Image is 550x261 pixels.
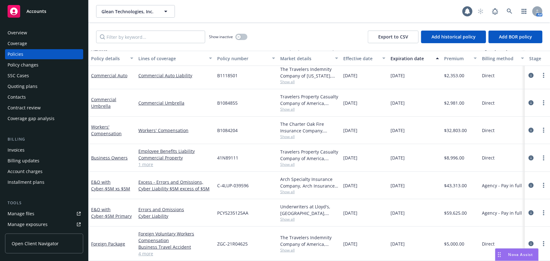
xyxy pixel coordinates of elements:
span: [DATE] [343,154,357,161]
span: Show all [280,217,338,222]
div: Underwriters at Lloyd's, [GEOGRAPHIC_DATA], Lloyd's of [GEOGRAPHIC_DATA], Mosaic Americas Insuran... [280,203,338,217]
button: Expiration date [388,51,442,66]
a: Coverage gap analysis [5,113,83,124]
a: SSC Cases [5,71,83,81]
div: Effective date [343,55,379,62]
a: circleInformation [527,72,535,79]
div: Billing [5,136,83,142]
span: [DATE] [343,100,357,106]
input: Filter by keyword... [96,31,205,43]
a: circleInformation [527,154,535,162]
a: more [540,209,547,217]
span: Show all [280,247,338,253]
a: Commercial Umbrella [138,100,212,106]
div: SSC Cases [8,71,29,81]
span: [DATE] [391,210,405,216]
a: Foreign Voluntary Workers Compensation [138,230,212,244]
span: [DATE] [391,154,405,161]
span: [DATE] [391,182,405,189]
span: [DATE] [343,210,357,216]
span: Open Client Navigator [12,240,59,247]
a: more [540,126,547,134]
a: Workers' Compensation [91,124,122,136]
span: $59,625.00 [444,210,467,216]
a: E&O with Cyber [91,179,130,192]
span: ZGC-21R04625 [217,241,248,247]
a: Contacts [5,92,83,102]
a: Accounts [5,3,83,20]
a: Account charges [5,166,83,177]
span: [DATE] [391,127,405,134]
button: Glean Technologies, Inc. [96,5,175,18]
div: Invoices [8,145,25,155]
button: Lines of coverage [136,51,215,66]
a: more [540,182,547,189]
a: Manage files [5,209,83,219]
span: $2,981.00 [444,100,464,106]
button: Effective date [341,51,388,66]
span: Export to CSV [378,34,408,40]
a: Invoices [5,145,83,155]
a: circleInformation [527,182,535,189]
div: Manage files [8,209,34,219]
div: Tools [5,200,83,206]
div: Arch Specialty Insurance Company, Arch Insurance Company, Coalition Insurance Solutions (MGA) [280,176,338,189]
div: Manage exposures [8,219,48,229]
a: more [540,99,547,107]
div: Premium [444,55,470,62]
a: Business Travel Accident [138,244,212,250]
span: $5,000.00 [444,241,464,247]
div: The Charter Oak Fire Insurance Company, Travelers Insurance [280,121,338,134]
div: Coverage [8,38,27,49]
span: Manage exposures [5,219,83,229]
span: [DATE] [391,72,405,79]
span: Accounts [26,9,46,14]
a: Commercial Auto Liability [138,72,212,79]
a: more [540,154,547,162]
span: Agency - Pay in full [482,210,522,216]
a: circleInformation [527,209,535,217]
span: Show all [280,162,338,167]
span: $43,313.00 [444,182,467,189]
div: Policy changes [8,60,38,70]
div: Overview [8,28,27,38]
a: more [540,72,547,79]
span: Glean Technologies, Inc. [101,8,156,15]
span: $8,996.00 [444,154,464,161]
a: Search [503,5,516,18]
a: Commercial Umbrella [91,96,116,109]
div: Coverage gap analysis [8,113,55,124]
span: $2,353.00 [444,72,464,79]
div: Policies [8,49,23,59]
a: Coverage [5,38,83,49]
span: Show all [280,107,338,112]
a: Errors and Omissions [138,206,212,213]
span: [DATE] [391,100,405,106]
span: Nova Assist [508,252,533,257]
button: Premium [442,51,479,66]
div: The Travelers Indemnity Company of [US_STATE], Travelers Insurance [280,66,338,79]
span: [DATE] [343,127,357,134]
span: [DATE] [391,241,405,247]
a: 4 more [138,250,212,257]
a: Business Owners [91,155,128,161]
span: Agency - Pay in full [482,182,522,189]
div: Contract review [8,103,41,113]
a: Foreign Package [91,241,125,247]
a: Commercial Property [138,154,212,161]
a: circleInformation [527,99,535,107]
span: Direct [482,100,495,106]
a: circleInformation [527,126,535,134]
div: Market details [280,55,331,62]
div: Stage [529,55,549,62]
a: Policies [5,49,83,59]
span: PCY5235125AA [217,210,248,216]
span: Show all [280,79,338,84]
a: Installment plans [5,177,83,187]
a: Report a Bug [489,5,501,18]
div: Travelers Property Casualty Company of America, Travelers Insurance [280,93,338,107]
button: Add historical policy [421,31,486,43]
div: Travelers Property Casualty Company of America, Travelers Insurance [280,148,338,162]
div: Policy number [217,55,268,62]
span: B1118501 [217,72,238,79]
